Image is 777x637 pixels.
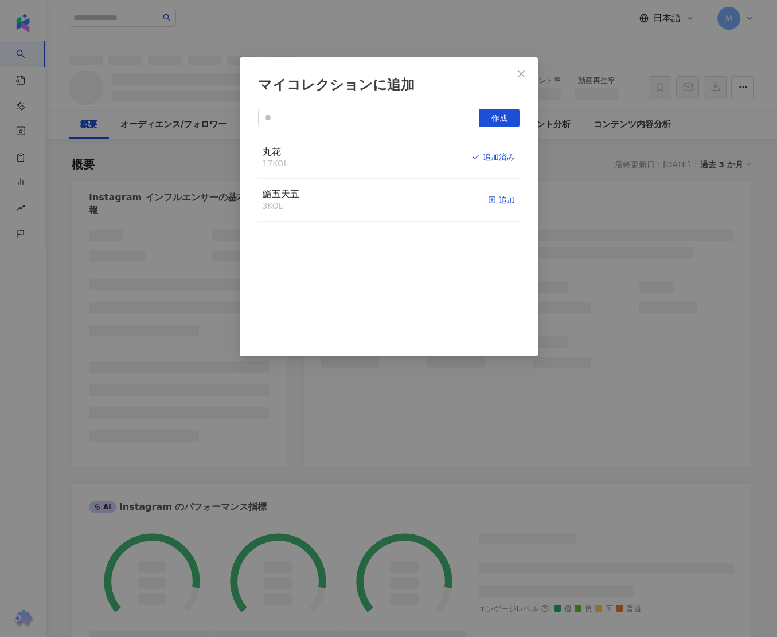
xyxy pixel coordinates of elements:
span: 鮨五天五 [263,188,299,199]
div: マイコレクションに追加 [258,76,520,95]
a: 丸花 [263,147,281,156]
div: 17 KOL [263,158,288,170]
div: 3 KOL [263,200,299,212]
div: 追加 [488,194,515,206]
button: 作成 [479,109,520,127]
span: 作成 [491,113,507,123]
span: close [517,69,526,78]
span: 丸花 [263,146,281,157]
button: 追加 [488,188,515,212]
a: 鮨五天五 [263,190,299,199]
button: Close [510,62,533,85]
button: 追加済み [472,146,515,170]
div: 追加済み [472,151,515,163]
